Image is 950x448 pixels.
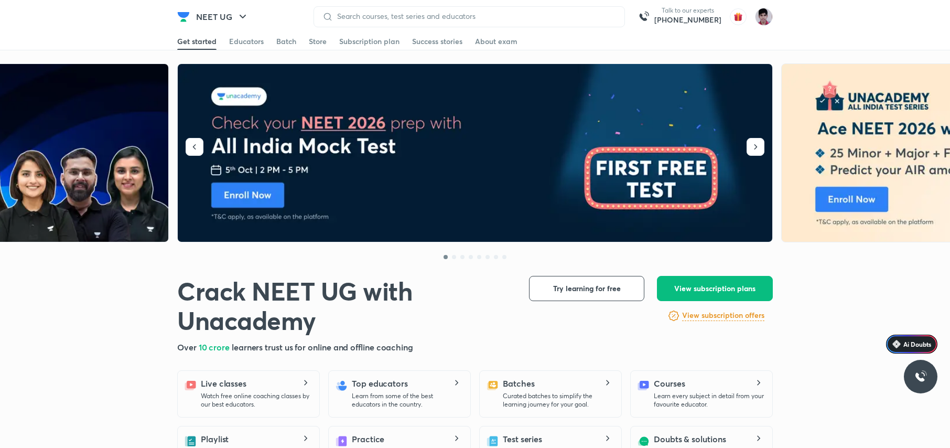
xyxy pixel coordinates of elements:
[199,342,232,353] span: 10 crore
[553,283,621,294] span: Try learning for free
[352,377,408,390] h5: Top educators
[886,335,937,354] a: Ai Doubts
[633,6,654,27] img: call-us
[412,36,462,47] div: Success stories
[309,33,327,50] a: Store
[309,36,327,47] div: Store
[352,392,462,409] p: Learn from some of the best educators in the country.
[674,283,755,294] span: View subscription plans
[177,10,190,23] img: Company Logo
[903,340,931,348] span: Ai Doubts
[730,8,747,25] img: avatar
[201,392,311,409] p: Watch free online coaching classes by our best educators.
[475,33,517,50] a: About exam
[914,370,927,383] img: ttu
[892,340,901,348] img: Icon
[201,433,229,445] h5: Playlist
[177,36,217,47] div: Get started
[657,276,773,301] button: View subscription plans
[177,276,512,335] h1: Crack NEET UG with Unacademy
[339,33,400,50] a: Subscription plan
[276,33,296,50] a: Batch
[475,36,517,47] div: About exam
[682,310,764,321] h6: View subscription offers
[503,433,542,445] h5: Test series
[529,276,644,301] button: Try learning for free
[654,377,685,390] h5: Courses
[503,377,534,390] h5: Batches
[654,15,721,25] a: [PHONE_NUMBER]
[276,36,296,47] div: Batch
[177,342,199,353] span: Over
[177,33,217,50] a: Get started
[682,310,764,322] a: View subscription offers
[352,433,384,445] h5: Practice
[654,433,726,445] h5: Doubts & solutions
[232,342,413,353] span: learners trust us for online and offline coaching
[503,392,613,409] p: Curated batches to simplify the learning journey for your goal.
[654,392,764,409] p: Learn every subject in detail from your favourite educator.
[201,377,246,390] h5: Live classes
[755,8,773,26] img: Alok Mishra
[654,6,721,15] p: Talk to our experts
[333,12,616,20] input: Search courses, test series and educators
[190,6,255,27] button: NEET UG
[412,33,462,50] a: Success stories
[229,36,264,47] div: Educators
[229,33,264,50] a: Educators
[339,36,400,47] div: Subscription plan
